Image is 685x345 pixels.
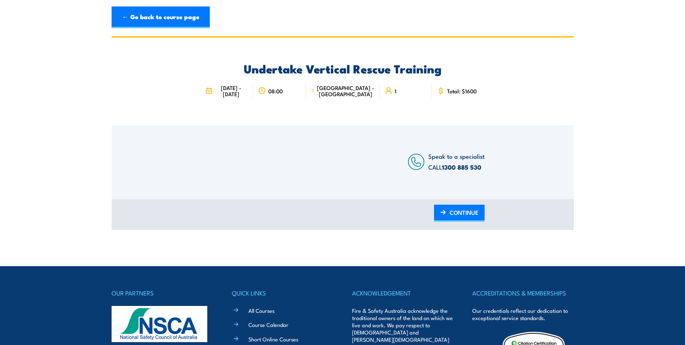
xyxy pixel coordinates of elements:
h4: OUR PARTNERS [112,288,213,298]
h2: Undertake Vertical Rescue Training [200,63,485,73]
a: ← Go back to course page [112,7,210,28]
h4: ACCREDITATIONS & MEMBERSHIPS [472,288,573,298]
a: Short Online Courses [248,335,298,343]
a: 1300 885 530 [442,162,481,172]
h4: ACKNOWLEDGEMENT [352,288,453,298]
span: [GEOGRAPHIC_DATA] - [GEOGRAPHIC_DATA] [317,85,374,97]
span: [DATE] - [DATE] [214,85,248,97]
p: Our credentials reflect our dedication to exceptional service standards. [472,307,573,321]
a: CONTINUE [434,205,485,222]
h4: QUICK LINKS [232,288,333,298]
span: 1 [395,88,396,94]
span: 08:00 [268,88,283,94]
span: Total: $1600 [447,88,477,94]
a: Course Calendar [248,321,289,328]
span: CONTINUE [450,203,478,222]
a: All Courses [248,307,274,314]
span: Speak to a specialist CALL [428,152,485,171]
img: nsca-logo-footer [112,306,207,342]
